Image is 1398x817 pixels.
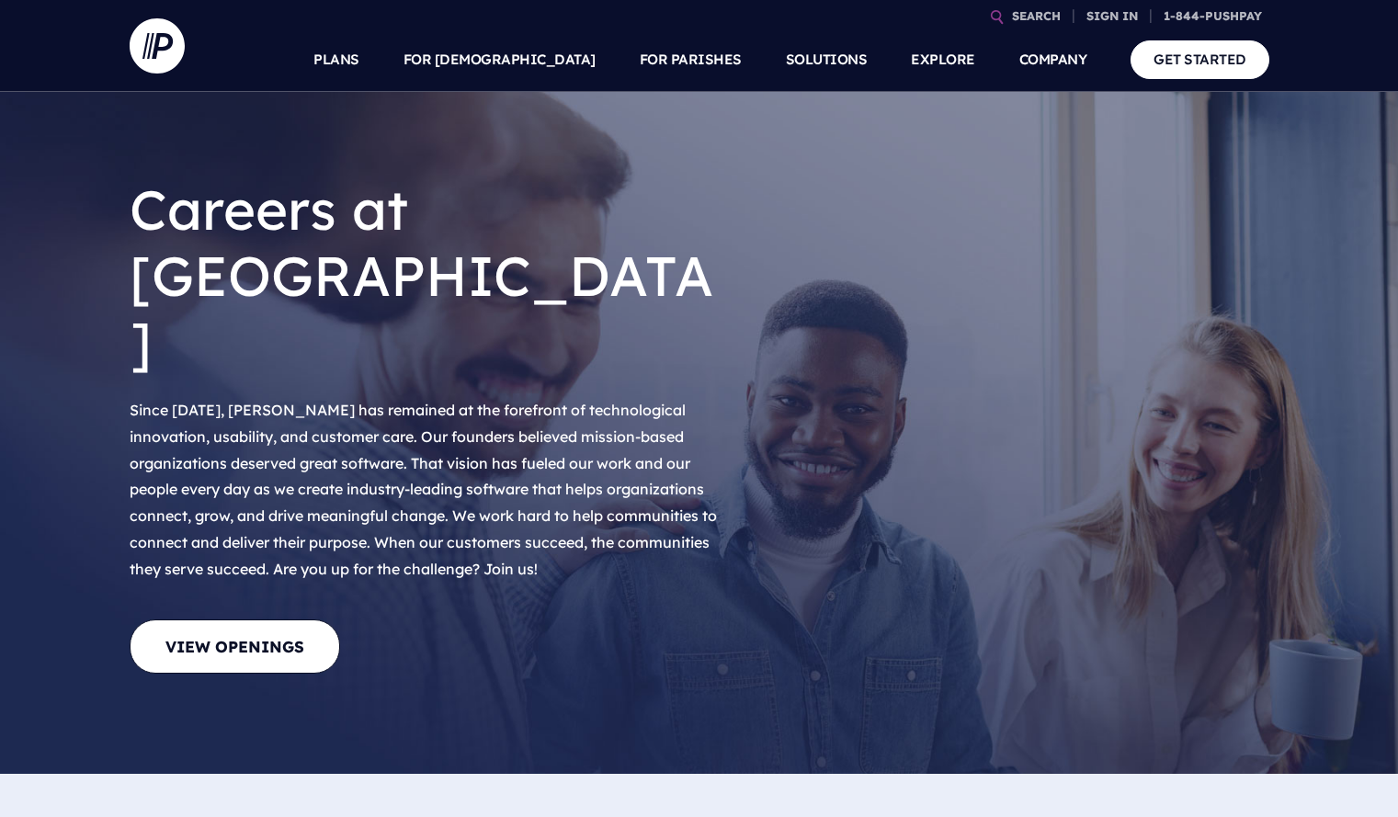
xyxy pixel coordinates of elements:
[786,28,868,92] a: SOLUTIONS
[640,28,742,92] a: FOR PARISHES
[911,28,975,92] a: EXPLORE
[130,401,717,578] span: Since [DATE], [PERSON_NAME] has remained at the forefront of technological innovation, usability,...
[1019,28,1087,92] a: COMPANY
[130,619,340,674] a: View Openings
[403,28,596,92] a: FOR [DEMOGRAPHIC_DATA]
[313,28,359,92] a: PLANS
[130,162,727,390] h1: Careers at [GEOGRAPHIC_DATA]
[1131,40,1269,78] a: GET STARTED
